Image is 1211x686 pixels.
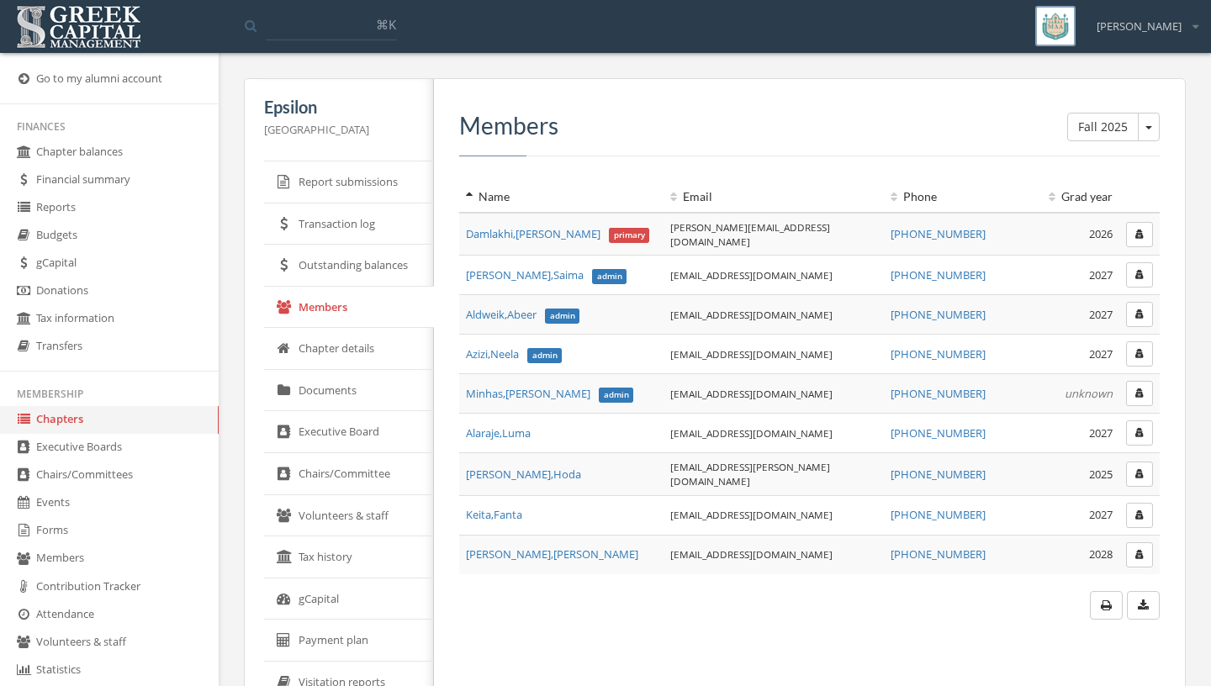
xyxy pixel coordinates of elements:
[466,346,562,361] a: Azizi,Neelaadmin
[466,346,562,361] span: Azizi , Neela
[264,203,434,245] a: Transaction log
[1018,182,1118,213] th: Grad year
[609,228,650,243] span: primary
[1018,453,1118,495] td: 2025
[670,347,833,361] a: [EMAIL_ADDRESS][DOMAIN_NAME]
[264,120,414,139] p: [GEOGRAPHIC_DATA]
[545,309,580,324] span: admin
[670,268,833,282] a: [EMAIL_ADDRESS][DOMAIN_NAME]
[466,307,579,322] a: Aldweik,Abeeradmin
[264,245,434,287] a: Outstanding balances
[891,546,986,562] a: [PHONE_NUMBER]
[466,507,522,522] span: Keita , Fanta
[891,226,986,241] a: [PHONE_NUMBER]
[670,220,830,248] a: [PERSON_NAME][EMAIL_ADDRESS][DOMAIN_NAME]
[466,226,649,241] span: Damlakhi , [PERSON_NAME]
[466,546,638,562] span: [PERSON_NAME] , [PERSON_NAME]
[264,98,414,116] h5: Epsilon
[670,308,833,321] a: [EMAIL_ADDRESS][DOMAIN_NAME]
[670,547,833,561] a: [EMAIL_ADDRESS][DOMAIN_NAME]
[891,386,986,401] a: [PHONE_NUMBER]
[459,182,664,213] th: Name
[1138,113,1160,141] button: Fall 2025
[670,387,833,400] a: [EMAIL_ADDRESS][DOMAIN_NAME]
[466,546,638,562] a: [PERSON_NAME],[PERSON_NAME]
[592,269,627,284] span: admin
[466,267,627,282] span: [PERSON_NAME] , Saima
[466,386,633,401] a: Minhas,[PERSON_NAME]admin
[1018,414,1118,453] td: 2027
[264,161,434,203] a: Report submissions
[264,495,434,537] a: Volunteers & staff
[1067,113,1139,141] button: Fall 2025
[1065,386,1113,401] em: unknown
[264,328,434,370] a: Chapter details
[1018,213,1118,256] td: 2026
[264,536,434,578] a: Tax history
[670,460,830,488] a: [EMAIL_ADDRESS][PERSON_NAME][DOMAIN_NAME]
[466,425,531,441] a: Alaraje,Luma
[264,620,434,662] a: Payment plan
[264,411,434,453] a: Executive Board
[884,182,1018,213] th: Phone
[1086,6,1198,34] div: [PERSON_NAME]
[891,346,986,361] a: [PHONE_NUMBER]
[891,307,986,322] a: [PHONE_NUMBER]
[891,467,986,482] a: [PHONE_NUMBER]
[459,113,1160,139] h3: Members
[466,507,522,522] a: Keita,Fanta
[264,578,434,620] a: gCapital
[670,508,833,521] a: [EMAIL_ADDRESS][DOMAIN_NAME]
[891,507,986,522] a: [PHONE_NUMBER]
[1097,18,1182,34] span: [PERSON_NAME]
[264,370,434,412] a: Documents
[466,386,633,401] span: Minhas , [PERSON_NAME]
[1018,256,1118,295] td: 2027
[466,267,627,282] a: [PERSON_NAME],Saimaadmin
[891,267,986,282] a: [PHONE_NUMBER]
[376,16,396,33] span: ⌘K
[664,182,884,213] th: Email
[1018,495,1118,535] td: 2027
[891,425,986,441] a: [PHONE_NUMBER]
[1018,535,1118,574] td: 2028
[670,426,833,440] a: [EMAIL_ADDRESS][DOMAIN_NAME]
[1018,335,1118,374] td: 2027
[466,467,581,482] a: [PERSON_NAME],Hoda
[264,287,434,329] a: Members
[466,226,649,241] a: Damlakhi,[PERSON_NAME]primary
[466,307,579,322] span: Aldweik , Abeer
[599,388,634,403] span: admin
[527,348,563,363] span: admin
[1018,295,1118,335] td: 2027
[466,425,531,441] span: Alaraje , Luma
[264,453,434,495] a: Chairs/Committee
[466,467,581,482] span: [PERSON_NAME] , Hoda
